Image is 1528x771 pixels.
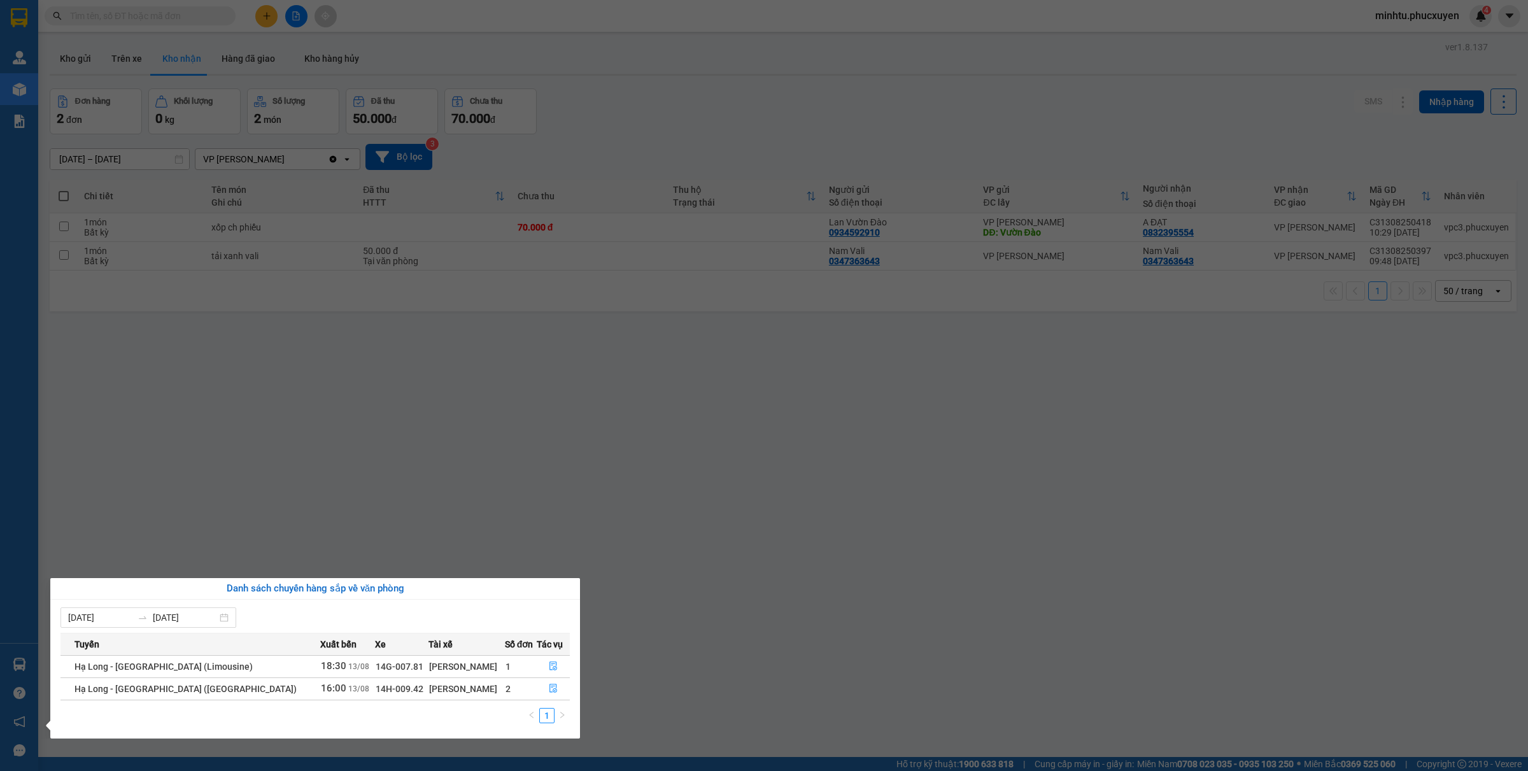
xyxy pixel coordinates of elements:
[348,684,369,693] span: 13/08
[537,679,570,699] button: file-done
[428,637,453,651] span: Tài xế
[549,661,558,672] span: file-done
[429,682,504,696] div: [PERSON_NAME]
[74,684,297,694] span: Hạ Long - [GEOGRAPHIC_DATA] ([GEOGRAPHIC_DATA])
[539,708,555,723] li: 1
[558,711,566,719] span: right
[60,581,570,597] div: Danh sách chuyến hàng sắp về văn phòng
[320,637,357,651] span: Xuất bến
[138,612,148,623] span: to
[89,60,190,82] strong: 0888 827 827 - 0848 827 827
[74,661,253,672] span: Hạ Long - [GEOGRAPHIC_DATA] (Limousine)
[76,6,182,34] strong: Công ty TNHH Phúc Xuyên
[74,637,99,651] span: Tuyến
[524,708,539,723] li: Previous Page
[429,660,504,674] div: [PERSON_NAME]
[537,656,570,677] button: file-done
[555,708,570,723] li: Next Page
[348,662,369,671] span: 13/08
[376,684,423,694] span: 14H-009.42
[537,637,563,651] span: Tác vụ
[74,85,185,119] span: Gửi hàng Hạ Long: Hotline:
[506,684,511,694] span: 2
[68,37,190,82] span: Gửi hàng [GEOGRAPHIC_DATA]: Hotline:
[375,637,386,651] span: Xe
[549,684,558,694] span: file-done
[540,709,554,723] a: 1
[321,683,346,694] span: 16:00
[153,611,217,625] input: Đến ngày
[506,661,511,672] span: 1
[138,612,148,623] span: swap-right
[555,708,570,723] button: right
[69,48,190,71] strong: 024 3236 3236 -
[376,661,423,672] span: 14G-007.81
[505,637,534,651] span: Số đơn
[321,660,346,672] span: 18:30
[528,711,535,719] span: left
[524,708,539,723] button: left
[68,611,132,625] input: Từ ngày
